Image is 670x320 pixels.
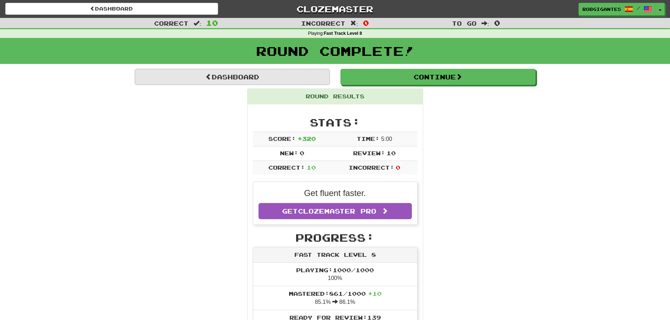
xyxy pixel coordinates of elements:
[381,136,392,142] span: 5 : 0 0
[135,69,330,85] a: Dashboard
[300,150,304,156] span: 0
[579,3,656,15] a: Robgigantes /
[280,150,298,156] span: New:
[229,3,441,15] a: Clozemaster
[253,263,417,287] li: 100%
[298,207,376,215] span: Clozemaster Pro
[268,135,296,142] span: Score:
[350,20,358,26] span: :
[248,89,423,104] div: Round Results
[268,164,305,171] span: Correct:
[253,286,417,310] li: 85.1% 86.1%
[387,150,396,156] span: 10
[452,20,477,27] span: To go
[324,31,362,36] strong: Fast Track Level 8
[357,135,379,142] span: Time:
[307,164,316,171] span: 10
[368,290,382,297] span: + 10
[298,135,316,142] span: + 320
[259,203,412,219] a: GetClozemaster Pro
[582,6,621,12] span: Robgigantes
[5,3,218,15] a: Dashboard
[363,19,369,27] span: 0
[349,164,394,171] span: Incorrect:
[259,187,412,199] p: Get fluent faster.
[481,20,489,26] span: :
[206,19,218,27] span: 10
[396,164,400,171] span: 0
[154,20,189,27] span: Correct
[289,290,382,297] span: Mastered: 861 / 1000
[253,247,417,263] div: Fast Track Level 8
[193,20,201,26] span: :
[2,44,668,58] h1: Round Complete!
[301,20,345,27] span: Incorrect
[296,267,374,273] span: Playing: 1000 / 1000
[253,117,417,128] h2: Stats:
[494,19,500,27] span: 0
[353,150,385,156] span: Review:
[637,6,640,11] span: /
[340,69,536,85] button: Continue
[253,232,417,243] h2: Progress:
